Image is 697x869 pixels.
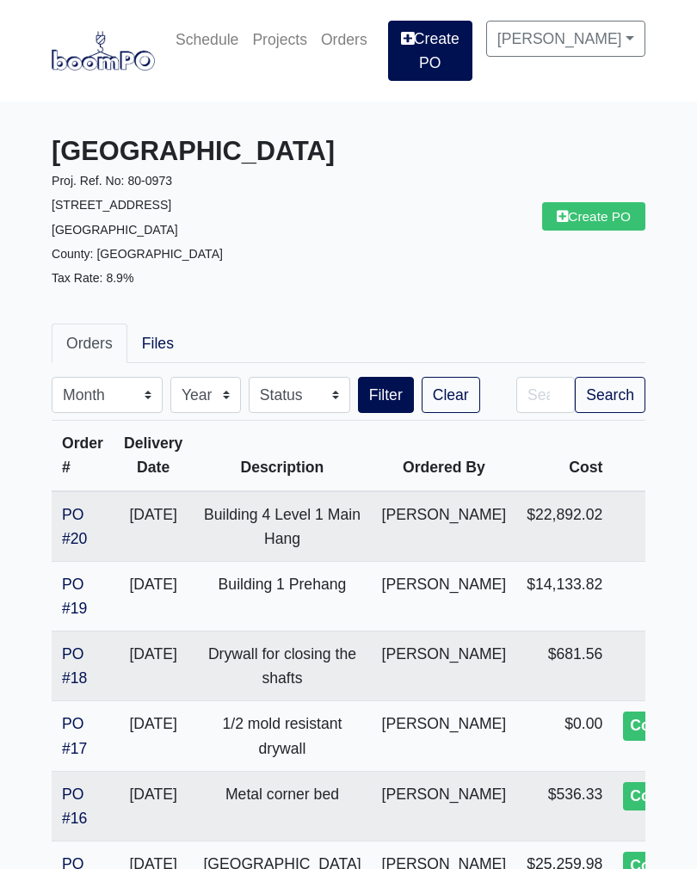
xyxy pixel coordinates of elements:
[372,632,517,701] td: [PERSON_NAME]
[516,421,613,491] th: Cost
[516,377,575,413] input: Search
[114,421,193,491] th: Delivery Date
[169,21,245,59] a: Schedule
[516,771,613,841] td: $536.33
[52,31,155,71] img: boomPO
[193,771,371,841] td: Metal corner bed
[52,174,172,188] small: Proj. Ref. No: 80-0973
[52,198,171,212] small: [STREET_ADDRESS]
[127,324,188,363] a: Files
[372,701,517,771] td: [PERSON_NAME]
[372,421,517,491] th: Ordered By
[372,561,517,631] td: [PERSON_NAME]
[245,21,314,59] a: Projects
[193,491,371,562] td: Building 4 Level 1 Main Hang
[372,491,517,562] td: [PERSON_NAME]
[516,632,613,701] td: $681.56
[52,247,223,261] small: County: [GEOGRAPHIC_DATA]
[62,576,87,617] a: PO #19
[516,561,613,631] td: $14,133.82
[542,202,645,231] a: Create PO
[52,223,178,237] small: [GEOGRAPHIC_DATA]
[193,701,371,771] td: 1/2 mold resistant drywall
[52,136,336,168] h3: [GEOGRAPHIC_DATA]
[193,421,371,491] th: Description
[52,324,127,363] a: Orders
[52,271,133,285] small: Tax Rate: 8.9%
[193,632,371,701] td: Drywall for closing the shafts
[575,377,645,413] button: Search
[193,561,371,631] td: Building 1 Prehang
[114,771,193,841] td: [DATE]
[62,786,87,827] a: PO #16
[372,771,517,841] td: [PERSON_NAME]
[114,701,193,771] td: [DATE]
[62,645,87,687] a: PO #18
[388,21,472,81] a: Create PO
[358,377,414,413] button: Filter
[62,715,87,756] a: PO #17
[114,491,193,562] td: [DATE]
[114,561,193,631] td: [DATE]
[52,421,114,491] th: Order #
[114,632,193,701] td: [DATE]
[516,701,613,771] td: $0.00
[422,377,480,413] a: Clear
[62,506,87,547] a: PO #20
[516,491,613,562] td: $22,892.02
[486,21,645,57] a: [PERSON_NAME]
[314,21,374,59] a: Orders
